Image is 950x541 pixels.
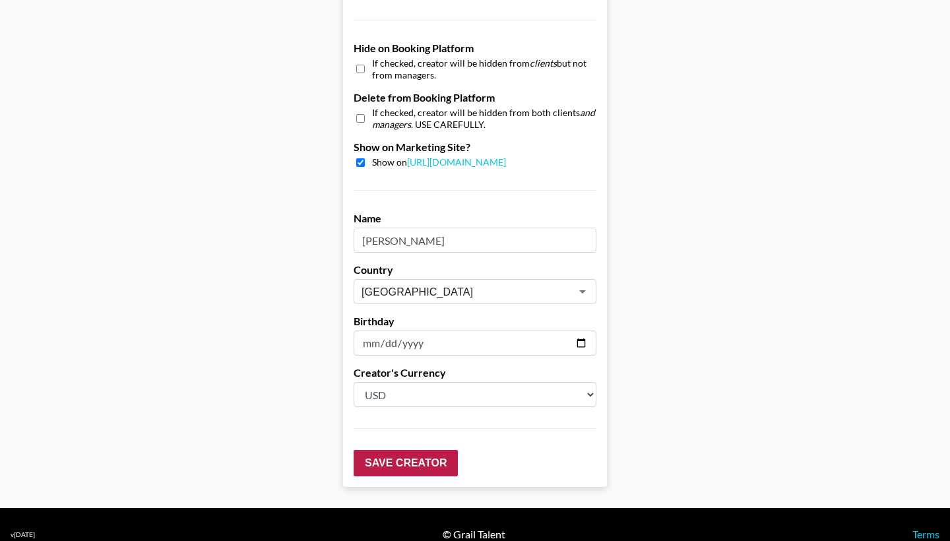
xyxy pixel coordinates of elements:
span: If checked, creator will be hidden from both clients . USE CAREFULLY. [372,107,596,130]
label: Birthday [354,315,596,328]
div: v [DATE] [11,530,35,539]
button: Open [573,282,592,301]
label: Hide on Booking Platform [354,42,596,55]
label: Country [354,263,596,276]
label: Name [354,212,596,225]
div: © Grail Talent [443,528,505,541]
a: [URL][DOMAIN_NAME] [407,156,506,168]
span: If checked, creator will be hidden from but not from managers. [372,57,596,80]
label: Show on Marketing Site? [354,141,596,154]
label: Creator's Currency [354,366,596,379]
label: Delete from Booking Platform [354,91,596,104]
input: Save Creator [354,450,458,476]
em: clients [530,57,557,69]
a: Terms [912,528,939,540]
em: and managers [372,107,595,130]
span: Show on [372,156,506,169]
